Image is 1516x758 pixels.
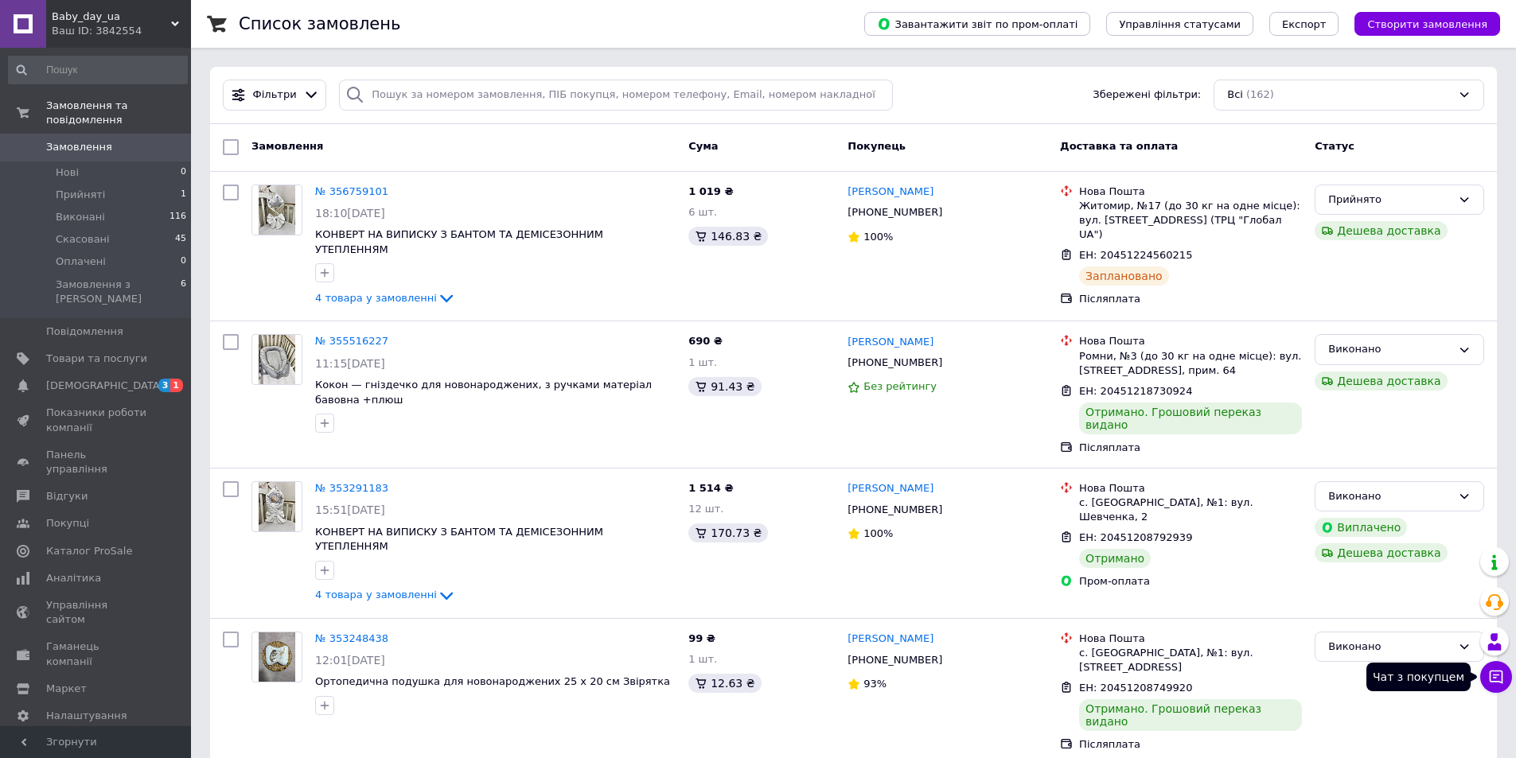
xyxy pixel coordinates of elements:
[848,632,933,647] a: [PERSON_NAME]
[251,185,302,235] a: Фото товару
[8,56,188,84] input: Пошук
[170,210,186,224] span: 116
[1119,18,1241,30] span: Управління статусами
[56,210,105,224] span: Виконані
[46,489,88,503] span: Відгуки
[844,650,945,671] div: [PHONE_NUMBER]
[844,202,945,223] div: [PHONE_NUMBER]
[181,255,186,269] span: 0
[1079,481,1302,496] div: Нова Пошта
[339,80,893,111] input: Пошук за номером замовлення, ПІБ покупця, номером телефону, Email, номером накладної
[1367,18,1487,30] span: Створити замовлення
[1079,249,1192,261] span: ЕН: 20451224560215
[1079,266,1169,286] div: Заплановано
[1315,543,1447,562] div: Дешева доставка
[315,292,456,304] a: 4 товара у замовленні
[46,682,87,696] span: Маркет
[259,335,296,384] img: Фото товару
[259,632,296,682] img: Фото товару
[1328,488,1452,505] div: Виконано
[1079,646,1302,674] div: с. [GEOGRAPHIC_DATA], №1: вул. [STREET_ADDRESS]
[315,675,670,687] a: Ортопедична подушка для новонароджених 25 х 20 см Звірятка
[251,481,302,532] a: Фото товару
[863,380,937,392] span: Без рейтингу
[56,255,106,269] span: Оплачені
[1079,549,1151,568] div: Отримано
[1282,18,1327,30] span: Експорт
[688,482,733,494] span: 1 514 ₴
[46,571,101,585] span: Аналітика
[56,188,105,202] span: Прийняті
[315,357,385,370] span: 11:15[DATE]
[251,140,323,152] span: Замовлення
[315,589,437,601] span: 4 товара у замовленні
[1246,88,1274,100] span: (162)
[46,639,147,668] span: Гаманець компанії
[1079,496,1302,524] div: с. [GEOGRAPHIC_DATA], №1: вул. Шевченка, 2
[315,654,385,667] span: 12:01[DATE]
[251,334,302,385] a: Фото товару
[46,325,123,339] span: Повідомлення
[863,231,893,243] span: 100%
[1315,221,1447,240] div: Дешева доставка
[56,278,181,306] span: Замовлення з [PERSON_NAME]
[1227,87,1243,103] span: Всі
[688,377,761,396] div: 91.43 ₴
[1079,632,1302,646] div: Нова Пошта
[259,185,296,235] img: Фото товару
[688,503,723,515] span: 12 шт.
[877,17,1078,31] span: Завантажити звіт по пром-оплаті
[158,379,171,392] span: 3
[1328,192,1452,208] div: Прийнято
[46,99,191,127] span: Замовлення та повідомлення
[46,406,147,434] span: Показники роботи компанії
[688,356,717,368] span: 1 шт.
[1269,12,1339,36] button: Експорт
[688,185,733,197] span: 1 019 ₴
[1079,682,1192,694] span: ЕН: 20451208749920
[1079,185,1302,199] div: Нова Пошта
[315,482,388,494] a: № 353291183
[1106,12,1253,36] button: Управління статусами
[315,526,603,553] a: КОНВЕРТ НА ВИПИСКУ З БАНТОМ ТА ДЕМІСЕЗОННИМ УТЕПЛЕННЯМ
[1079,199,1302,243] div: Житомир, №17 (до 30 кг на одне місце): вул. [STREET_ADDRESS] (ТРЦ "Глобал UA")
[46,379,164,393] span: [DEMOGRAPHIC_DATA]
[1079,385,1192,397] span: ЕН: 20451218730924
[251,632,302,682] a: Фото товару
[315,379,652,406] a: Кокон — гніздечко для новонароджених, з ручками матеріал бавовна +плюш
[1079,292,1302,306] div: Післяплата
[315,228,603,255] a: КОНВЕРТ НА ВИПИСКУ З БАНТОМ ТА ДЕМІСЕЗОННИМ УТЕПЛЕННЯМ
[52,10,171,24] span: Baby_day_ua
[848,140,906,152] span: Покупець
[1079,699,1302,731] div: Отримано. Грошовий переказ видано
[1354,12,1500,36] button: Створити замовлення
[848,481,933,496] a: [PERSON_NAME]
[46,140,112,154] span: Замовлення
[1315,371,1447,391] div: Дешева доставка
[1079,737,1302,752] div: Післяплата
[1366,663,1471,691] div: Чат з покупцем
[1328,341,1452,358] div: Виконано
[315,335,388,347] a: № 355516227
[1339,17,1500,29] a: Створити замовлення
[46,352,147,366] span: Товари та послуги
[315,589,456,601] a: 4 товара у замовленні
[864,12,1090,36] button: Завантажити звіт по пром-оплаті
[1079,574,1302,589] div: Пром-оплата
[181,165,186,180] span: 0
[259,482,296,531] img: Фото товару
[315,207,385,220] span: 18:10[DATE]
[844,352,945,373] div: [PHONE_NUMBER]
[844,500,945,520] div: [PHONE_NUMBER]
[863,678,887,690] span: 93%
[1079,531,1192,543] span: ЕН: 20451208792939
[688,335,723,347] span: 690 ₴
[688,632,715,644] span: 99 ₴
[1328,639,1452,655] div: Виконано
[181,188,186,202] span: 1
[46,516,89,531] span: Покупці
[1079,441,1302,455] div: Післяплата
